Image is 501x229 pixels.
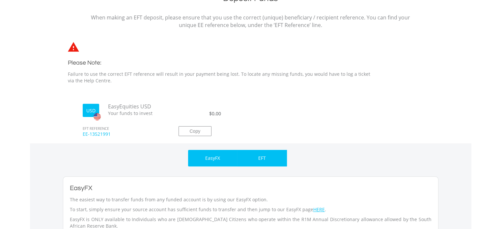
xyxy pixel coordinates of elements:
[86,107,96,114] label: USD
[91,14,410,29] p: When making an EFT deposit, please ensure that you use the correct (unique) beneficiary / recipie...
[209,110,221,117] span: $0.00
[179,126,211,136] button: Copy
[258,155,266,161] p: EFT
[78,131,169,143] span: EE-13521991
[68,42,79,52] img: statements-icon-error-satrix.svg
[68,71,377,84] p: Failure to use the correct EFT reference will result in your payment being lost. To locate any mi...
[103,103,169,110] span: EasyEquities USD
[68,58,377,68] h3: Please Note:
[70,196,431,203] p: The easiest way to transfer funds from any funded account is by using our EasyFX option.
[78,117,169,131] span: EFT REFERENCE
[103,110,169,117] span: Your funds to invest
[205,155,220,161] p: EasyFX
[313,206,325,213] a: HERE
[70,183,431,193] h2: EasyFX
[70,206,431,213] p: To start, simply ensure your source account has sufficient funds to transfer and then jump to our...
